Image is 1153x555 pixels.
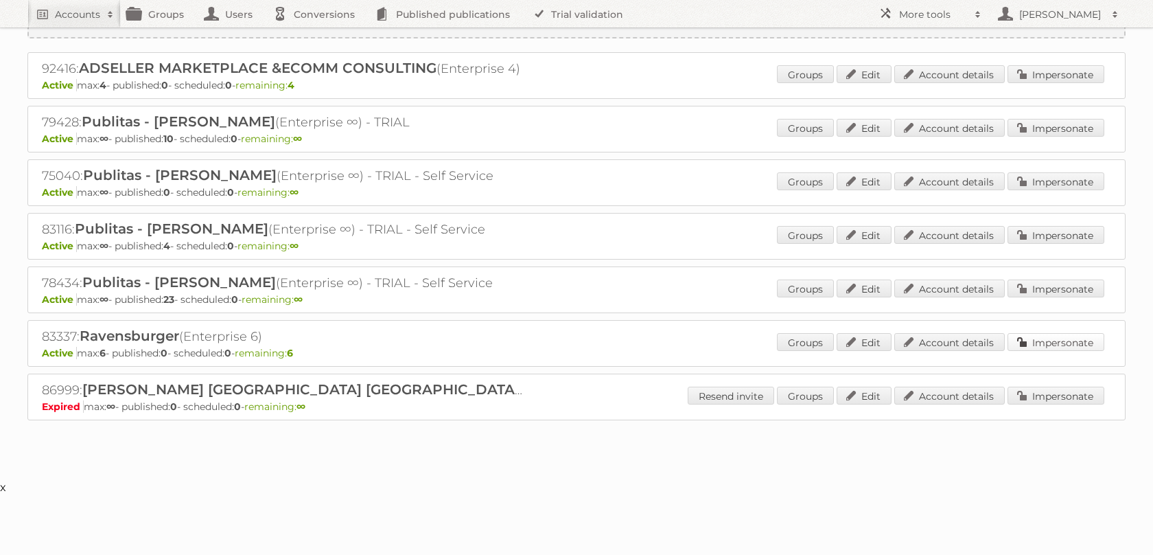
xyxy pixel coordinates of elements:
a: Groups [777,387,834,405]
a: Edit [837,119,892,137]
a: Groups [777,280,834,297]
span: remaining: [241,133,302,145]
strong: 23 [163,293,174,306]
a: Groups [777,65,834,83]
strong: ∞ [100,293,108,306]
strong: 0 [170,400,177,413]
strong: ∞ [296,400,305,413]
p: max: - published: - scheduled: - [42,240,1111,252]
strong: 4 [163,240,170,252]
h2: 83337: (Enterprise 6) [42,328,522,346]
strong: 6 [100,347,106,359]
a: Impersonate [1008,387,1104,405]
span: remaining: [244,400,305,413]
p: max: - published: - scheduled: - [42,186,1111,199]
strong: 4 [100,79,106,91]
a: Groups [777,333,834,351]
span: Expired [42,400,84,413]
a: Account details [894,172,1005,190]
span: Publitas - [PERSON_NAME] [82,274,276,291]
h2: 79428: (Enterprise ∞) - TRIAL [42,113,522,131]
a: Groups [777,226,834,244]
h2: 78434: (Enterprise ∞) - TRIAL - Self Service [42,274,522,292]
a: Account details [894,280,1005,297]
strong: 0 [161,347,167,359]
strong: 0 [231,293,238,306]
p: max: - published: - scheduled: - [42,293,1111,306]
a: Impersonate [1008,65,1104,83]
a: Edit [837,172,892,190]
a: Impersonate [1008,172,1104,190]
strong: ∞ [290,240,299,252]
span: remaining: [237,186,299,199]
h2: [PERSON_NAME] [1016,8,1105,21]
h2: 83116: (Enterprise ∞) - TRIAL - Self Service [42,220,522,238]
strong: 0 [227,240,234,252]
a: Account details [894,119,1005,137]
strong: ∞ [100,186,108,199]
strong: ∞ [290,186,299,199]
span: remaining: [242,293,303,306]
span: remaining: [235,347,293,359]
a: Account details [894,226,1005,244]
a: Edit [837,65,892,83]
a: Edit [837,280,892,297]
span: Active [42,347,77,359]
p: max: - published: - scheduled: - [42,400,1111,413]
span: Active [42,133,77,145]
a: Edit [837,226,892,244]
a: Edit [837,387,892,405]
strong: 0 [224,347,231,359]
strong: ∞ [293,133,302,145]
span: remaining: [235,79,294,91]
span: ADSELLER MARKETPLACE &ECOMM CONSULTING [79,60,436,76]
strong: 0 [234,400,241,413]
h2: More tools [899,8,968,21]
strong: ∞ [294,293,303,306]
p: max: - published: - scheduled: - [42,79,1111,91]
a: Groups [777,172,834,190]
strong: 0 [225,79,232,91]
p: max: - published: - scheduled: - [42,347,1111,359]
h2: 92416: (Enterprise 4) [42,60,522,78]
strong: ∞ [100,240,108,252]
span: Ravensburger [80,328,179,344]
p: max: - published: - scheduled: - [42,133,1111,145]
span: Publitas - [PERSON_NAME] [75,220,268,237]
strong: 6 [287,347,293,359]
a: Impersonate [1008,119,1104,137]
strong: 4 [288,79,294,91]
a: Account details [894,333,1005,351]
a: Resend invite [688,387,774,405]
h2: Accounts [55,8,100,21]
strong: ∞ [106,400,115,413]
span: Publitas - [PERSON_NAME] [82,113,275,130]
span: [PERSON_NAME] [GEOGRAPHIC_DATA] [GEOGRAPHIC_DATA] [82,381,522,398]
span: remaining: [237,240,299,252]
span: Publitas - [PERSON_NAME] [83,167,277,183]
a: Account details [894,65,1005,83]
h2: 75040: (Enterprise ∞) - TRIAL - Self Service [42,167,522,185]
strong: 10 [163,133,174,145]
span: Active [42,240,77,252]
a: Edit [837,333,892,351]
a: Groups [777,119,834,137]
strong: ∞ [100,133,108,145]
span: Active [42,293,77,306]
span: Active [42,79,77,91]
strong: 0 [231,133,237,145]
a: Impersonate [1008,280,1104,297]
h2: 86999: (Bronze ∞) - TRIAL - Self Service [42,381,522,399]
a: Account details [894,387,1005,405]
a: Impersonate [1008,333,1104,351]
a: Impersonate [1008,226,1104,244]
strong: 0 [161,79,168,91]
span: Active [42,186,77,199]
strong: 0 [227,186,234,199]
strong: 0 [163,186,170,199]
